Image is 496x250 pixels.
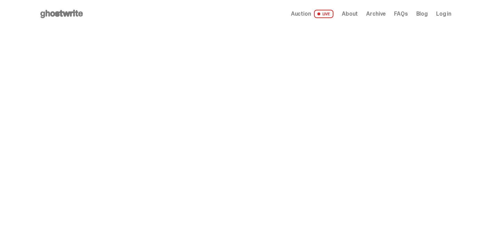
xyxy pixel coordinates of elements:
[342,11,358,17] a: About
[394,11,408,17] a: FAQs
[416,11,428,17] a: Blog
[436,11,451,17] a: Log in
[291,10,333,18] a: Auction LIVE
[366,11,386,17] a: Archive
[314,10,334,18] span: LIVE
[291,11,311,17] span: Auction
